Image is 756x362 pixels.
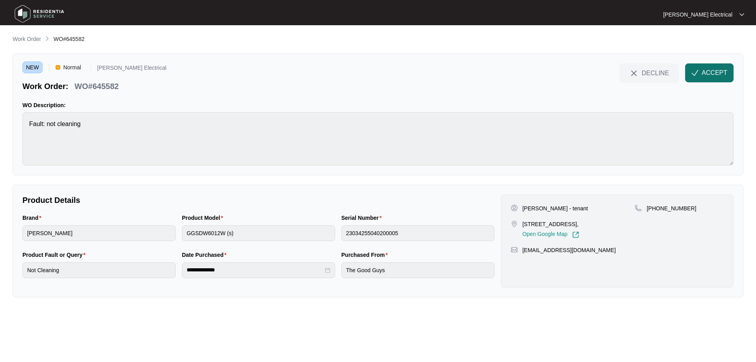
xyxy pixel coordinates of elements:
[13,35,41,43] p: Work Order
[523,231,579,238] a: Open Google Map
[56,65,60,70] img: Vercel Logo
[60,61,84,73] span: Normal
[12,2,67,26] img: residentia service logo
[663,11,732,19] p: [PERSON_NAME] Electrical
[182,225,335,241] input: Product Model
[511,246,518,253] img: map-pin
[97,65,167,73] p: [PERSON_NAME] Electrical
[739,13,744,17] img: dropdown arrow
[341,225,495,241] input: Serial Number
[619,63,679,82] button: close-IconDECLINE
[572,231,579,238] img: Link-External
[702,68,727,78] span: ACCEPT
[11,35,43,44] a: Work Order
[22,112,734,165] textarea: Fault: not cleaning
[22,262,176,278] input: Product Fault or Query
[341,251,391,259] label: Purchased From
[182,251,230,259] label: Date Purchased
[22,61,43,73] span: NEW
[341,214,385,222] label: Serial Number
[642,69,669,77] span: DECLINE
[511,220,518,227] img: map-pin
[635,204,642,212] img: map-pin
[22,251,89,259] label: Product Fault or Query
[523,246,616,254] p: [EMAIL_ADDRESS][DOMAIN_NAME]
[341,262,495,278] input: Purchased From
[74,81,119,92] p: WO#645582
[187,266,323,274] input: Date Purchased
[685,63,734,82] button: check-IconACCEPT
[629,69,639,78] img: close-Icon
[523,204,588,212] p: [PERSON_NAME] - tenant
[647,204,696,212] p: [PHONE_NUMBER]
[22,214,44,222] label: Brand
[691,69,699,76] img: check-Icon
[22,195,495,206] p: Product Details
[511,204,518,212] img: user-pin
[22,101,734,109] p: WO Description:
[44,35,50,42] img: chevron-right
[22,81,68,92] p: Work Order:
[22,225,176,241] input: Brand
[523,220,579,228] p: [STREET_ADDRESS],
[54,36,85,42] span: WO#645582
[182,214,226,222] label: Product Model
